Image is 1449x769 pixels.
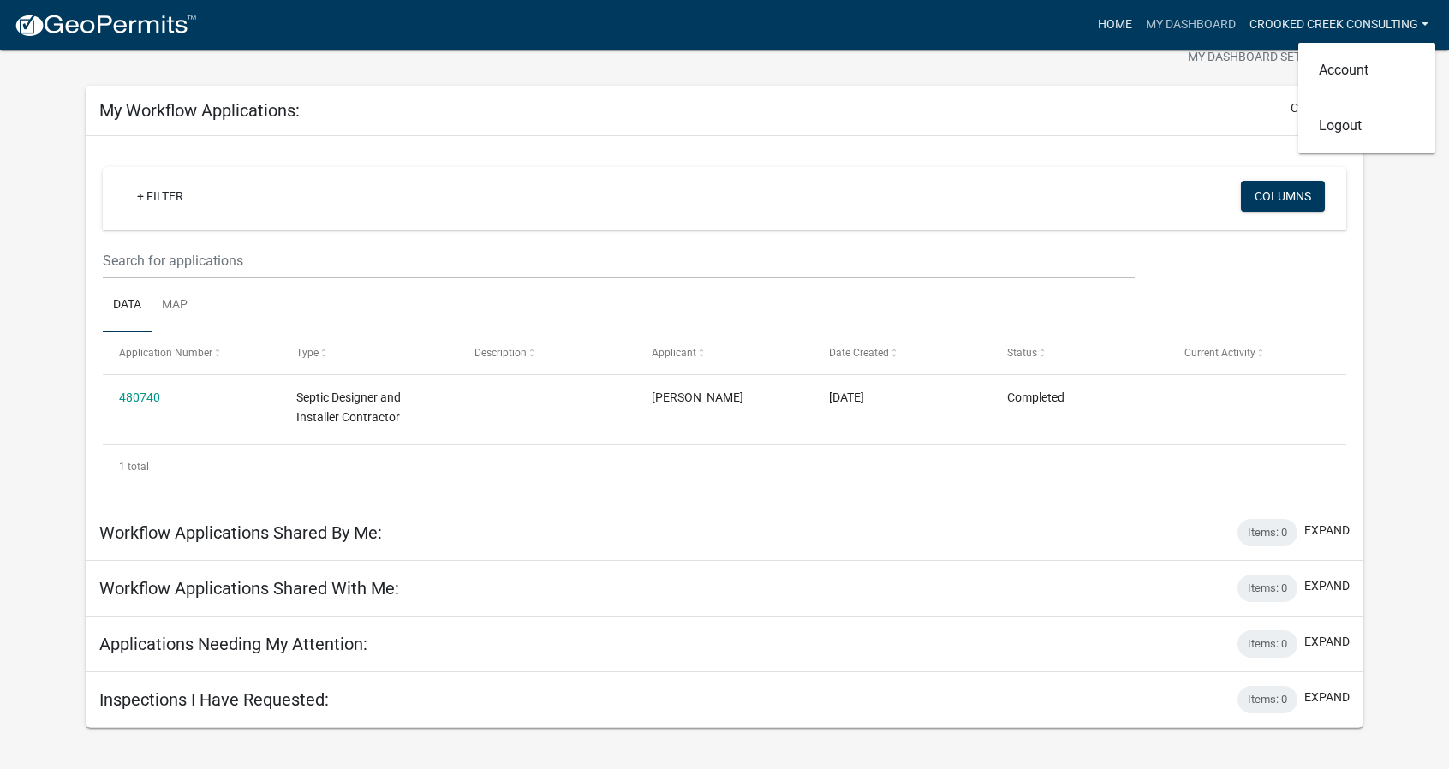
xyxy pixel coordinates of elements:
[1304,689,1350,706] button: expand
[1168,332,1345,373] datatable-header-cell: Current Activity
[123,181,197,212] a: + Filter
[1241,181,1325,212] button: Columns
[86,136,1364,504] div: collapse
[280,332,457,373] datatable-header-cell: Type
[1237,686,1297,713] div: Items: 0
[829,390,864,404] span: 09/18/2025
[1188,48,1335,69] span: My Dashboard Settings
[652,390,743,404] span: Roger Nelson
[119,347,212,359] span: Application Number
[1291,99,1350,117] button: collapse
[1304,633,1350,651] button: expand
[1237,575,1297,602] div: Items: 0
[103,332,280,373] datatable-header-cell: Application Number
[1298,105,1435,146] a: Logout
[103,278,152,333] a: Data
[99,578,399,599] h5: Workflow Applications Shared With Me:
[99,522,382,543] h5: Workflow Applications Shared By Me:
[99,100,300,121] h5: My Workflow Applications:
[1298,50,1435,91] a: Account
[1174,41,1373,75] button: My Dashboard Settingssettings
[119,390,160,404] a: 480740
[457,332,635,373] datatable-header-cell: Description
[99,634,367,654] h5: Applications Needing My Attention:
[1304,522,1350,539] button: expand
[296,390,401,424] span: Septic Designer and Installer Contractor
[1091,9,1139,41] a: Home
[474,347,527,359] span: Description
[1304,577,1350,595] button: expand
[103,445,1347,488] div: 1 total
[991,332,1168,373] datatable-header-cell: Status
[103,243,1136,278] input: Search for applications
[635,332,813,373] datatable-header-cell: Applicant
[1298,43,1435,153] div: Crooked Creek Consulting
[1243,9,1435,41] a: Crooked Creek Consulting
[1007,390,1064,404] span: Completed
[296,347,319,359] span: Type
[813,332,990,373] datatable-header-cell: Date Created
[1184,347,1255,359] span: Current Activity
[1237,519,1297,546] div: Items: 0
[1007,347,1037,359] span: Status
[152,278,198,333] a: Map
[1237,630,1297,658] div: Items: 0
[99,689,329,710] h5: Inspections I Have Requested:
[1139,9,1243,41] a: My Dashboard
[652,347,696,359] span: Applicant
[829,347,889,359] span: Date Created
